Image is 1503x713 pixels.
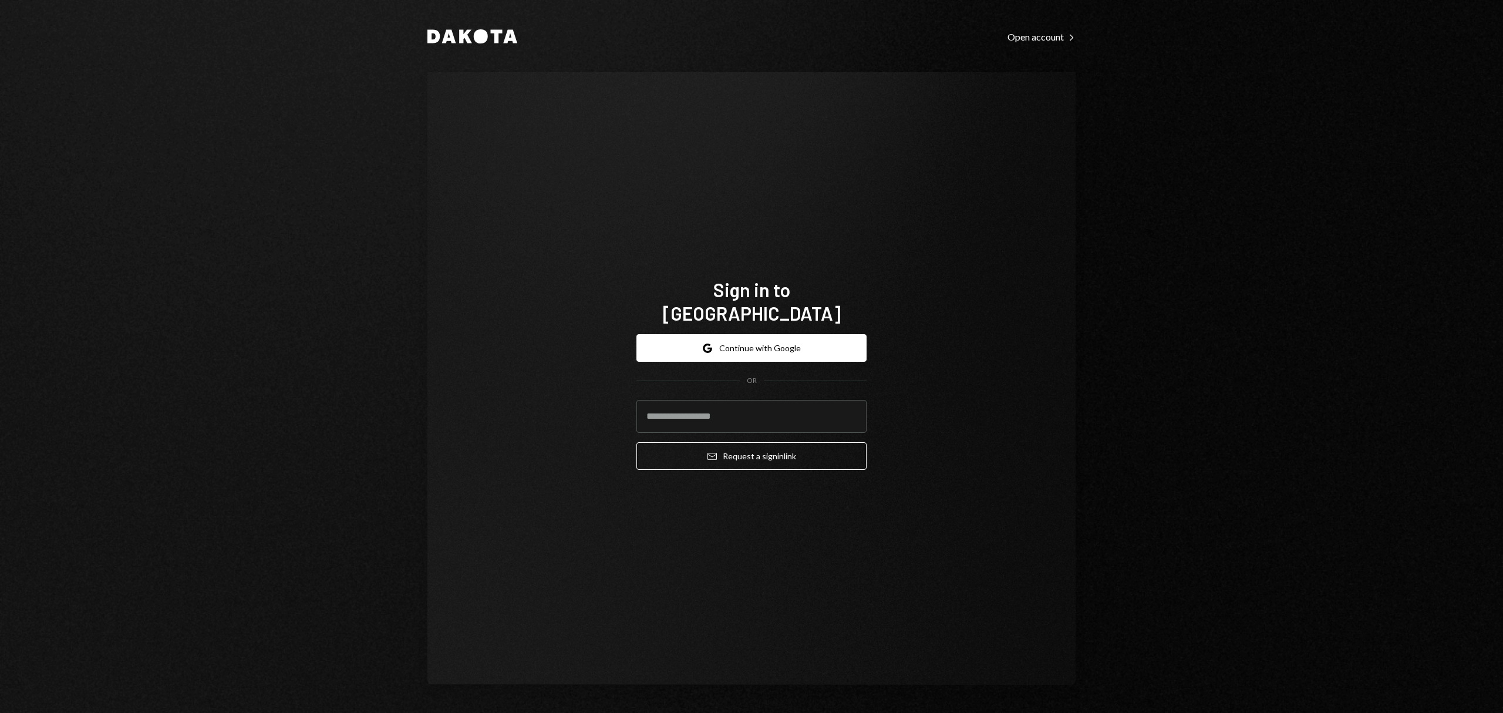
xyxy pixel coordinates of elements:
[747,376,757,386] div: OR
[1007,30,1076,43] a: Open account
[1007,31,1076,43] div: Open account
[636,442,867,470] button: Request a signinlink
[636,278,867,325] h1: Sign in to [GEOGRAPHIC_DATA]
[636,334,867,362] button: Continue with Google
